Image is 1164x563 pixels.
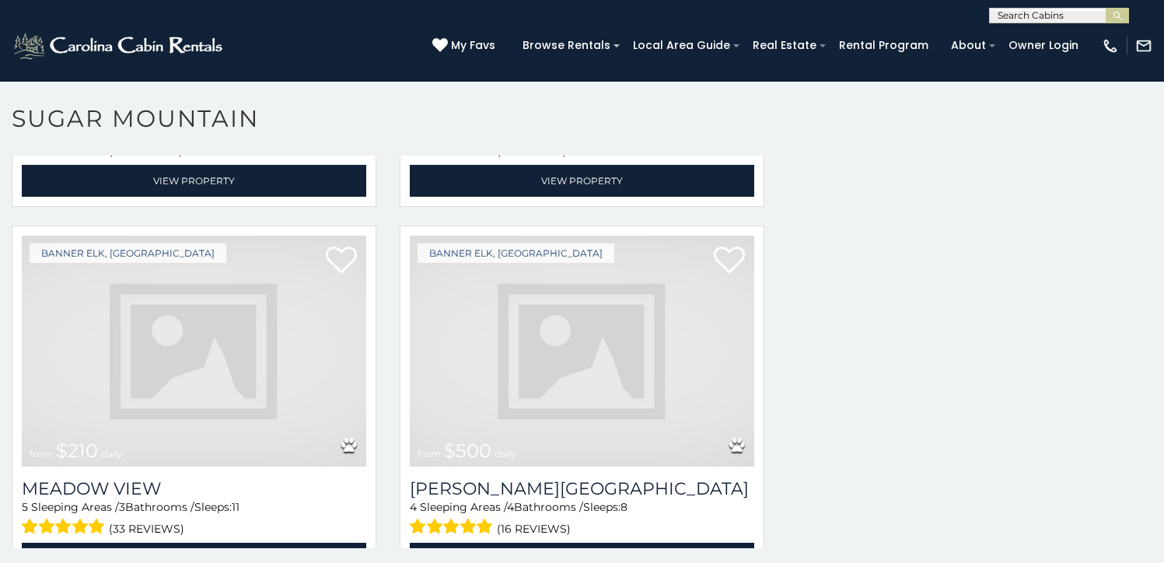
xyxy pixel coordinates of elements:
[410,165,754,197] a: View Property
[444,439,491,462] span: $500
[1135,37,1152,54] img: mail-regular-white.png
[410,499,754,539] div: Sleeping Areas / Bathrooms / Sleeps:
[30,243,226,263] a: Banner Elk, [GEOGRAPHIC_DATA]
[410,236,754,467] img: dummy-image.jpg
[418,448,441,460] span: from
[497,519,571,539] span: (16 reviews)
[745,33,824,58] a: Real Estate
[22,500,28,514] span: 5
[418,243,614,263] a: Banner Elk, [GEOGRAPHIC_DATA]
[714,245,745,278] a: Add to favorites
[410,500,417,514] span: 4
[30,448,53,460] span: from
[625,33,738,58] a: Local Area Guide
[831,33,936,58] a: Rental Program
[119,500,125,514] span: 3
[1102,37,1119,54] img: phone-regular-white.png
[620,500,627,514] span: 8
[410,478,754,499] h3: Misty Mountain Manor
[326,245,357,278] a: Add to favorites
[507,500,514,514] span: 4
[410,236,754,467] a: from $500 daily
[109,519,184,539] span: (33 reviews)
[22,236,366,467] img: dummy-image.jpg
[232,500,239,514] span: 11
[1001,33,1086,58] a: Owner Login
[495,448,516,460] span: daily
[22,165,366,197] a: View Property
[12,30,227,61] img: White-1-2.png
[56,439,98,462] span: $210
[432,37,499,54] a: My Favs
[515,33,618,58] a: Browse Rentals
[22,499,366,539] div: Sleeping Areas / Bathrooms / Sleeps:
[451,37,495,54] span: My Favs
[943,33,994,58] a: About
[22,478,366,499] a: Meadow View
[22,236,366,467] a: from $210 daily
[410,478,754,499] a: [PERSON_NAME][GEOGRAPHIC_DATA]
[101,448,123,460] span: daily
